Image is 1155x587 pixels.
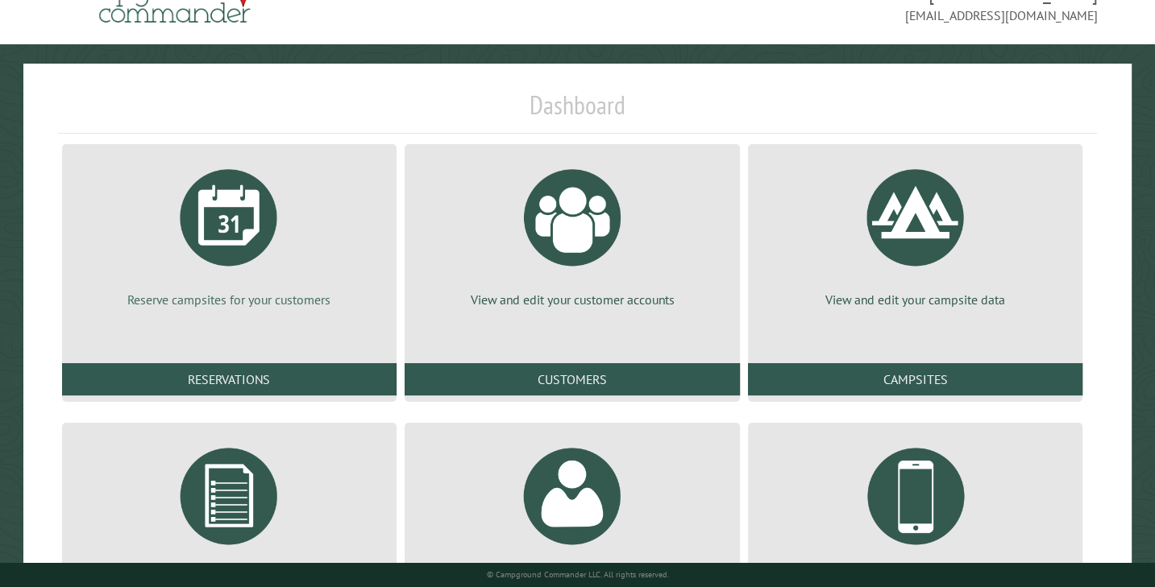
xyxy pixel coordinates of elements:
a: Reservations [62,363,397,395]
a: Generate reports about your campground [81,436,378,587]
a: Customers [405,363,740,395]
a: View and edit your campsite data [767,157,1064,308]
a: View and edit your customer accounts [424,157,721,308]
a: Manage customer communications [767,436,1064,587]
a: Reserve campsites for your customers [81,157,378,308]
small: © Campground Commander LLC. All rights reserved. [486,569,668,580]
p: View and edit your customer accounts [424,291,721,308]
p: Reserve campsites for your customers [81,291,378,308]
a: Campsites [748,363,1083,395]
p: View and edit your campsite data [767,291,1064,308]
h1: Dashboard [58,89,1098,134]
a: View and edit your Campground Commander account [424,436,721,587]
